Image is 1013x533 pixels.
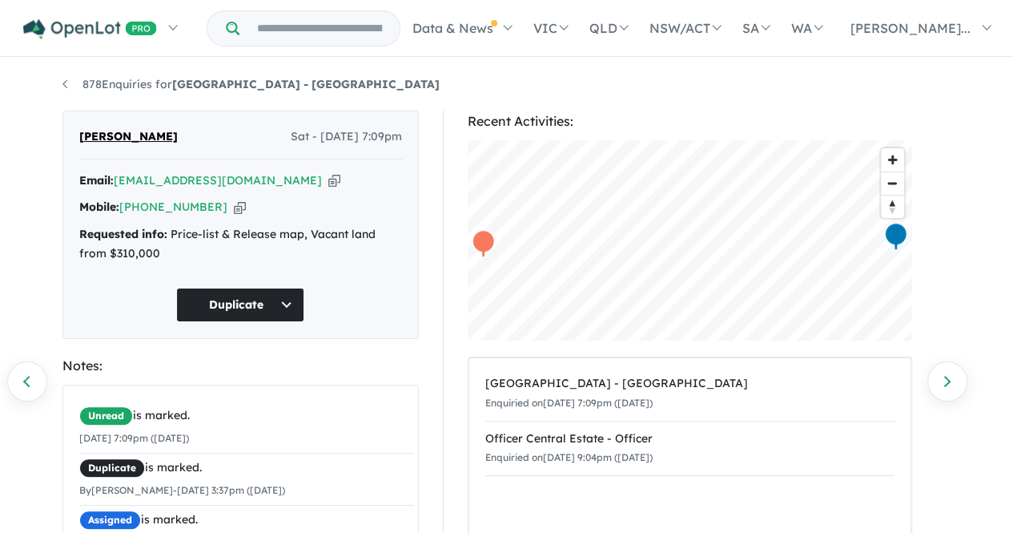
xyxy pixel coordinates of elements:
[114,173,322,188] a: [EMAIL_ADDRESS][DOMAIN_NAME]
[468,140,912,341] canvas: Map
[79,200,119,214] strong: Mobile:
[485,421,894,477] a: Officer Central Estate - OfficerEnquiried on[DATE] 9:04pm ([DATE])
[79,406,414,426] div: is marked.
[881,195,904,218] button: Reset bearing to north
[485,397,653,409] small: Enquiried on [DATE] 7:09pm ([DATE])
[79,127,178,147] span: [PERSON_NAME]
[79,458,145,478] span: Duplicate
[881,172,904,195] button: Zoom out
[23,19,157,39] img: Openlot PRO Logo White
[485,430,894,449] div: Officer Central Estate - Officer
[485,451,653,463] small: Enquiried on [DATE] 9:04pm ([DATE])
[234,199,246,216] button: Copy
[62,75,951,95] nav: breadcrumb
[172,77,440,91] strong: [GEOGRAPHIC_DATA] - [GEOGRAPHIC_DATA]
[485,374,894,394] div: [GEOGRAPHIC_DATA] - [GEOGRAPHIC_DATA]
[328,172,340,189] button: Copy
[468,111,912,132] div: Recent Activities:
[883,222,907,252] div: Map marker
[881,172,904,195] span: Zoom out
[881,148,904,172] button: Zoom in
[79,406,133,426] span: Unread
[119,200,227,214] a: [PHONE_NUMBER]
[291,127,402,147] span: Sat - [DATE] 7:09pm
[79,173,114,188] strong: Email:
[79,458,414,478] div: is marked.
[79,484,285,496] small: By [PERSON_NAME] - [DATE] 3:37pm ([DATE])
[243,11,396,46] input: Try estate name, suburb, builder or developer
[176,288,304,322] button: Duplicate
[62,77,440,91] a: 878Enquiries for[GEOGRAPHIC_DATA] - [GEOGRAPHIC_DATA]
[471,229,495,259] div: Map marker
[79,432,189,444] small: [DATE] 7:09pm ([DATE])
[850,20,971,36] span: [PERSON_NAME]...
[79,227,167,241] strong: Requested info:
[62,355,419,377] div: Notes:
[485,366,894,422] a: [GEOGRAPHIC_DATA] - [GEOGRAPHIC_DATA]Enquiried on[DATE] 7:09pm ([DATE])
[79,511,141,530] span: Assigned
[79,511,414,530] div: is marked.
[79,225,402,264] div: Price-list & Release map, Vacant land from $310,000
